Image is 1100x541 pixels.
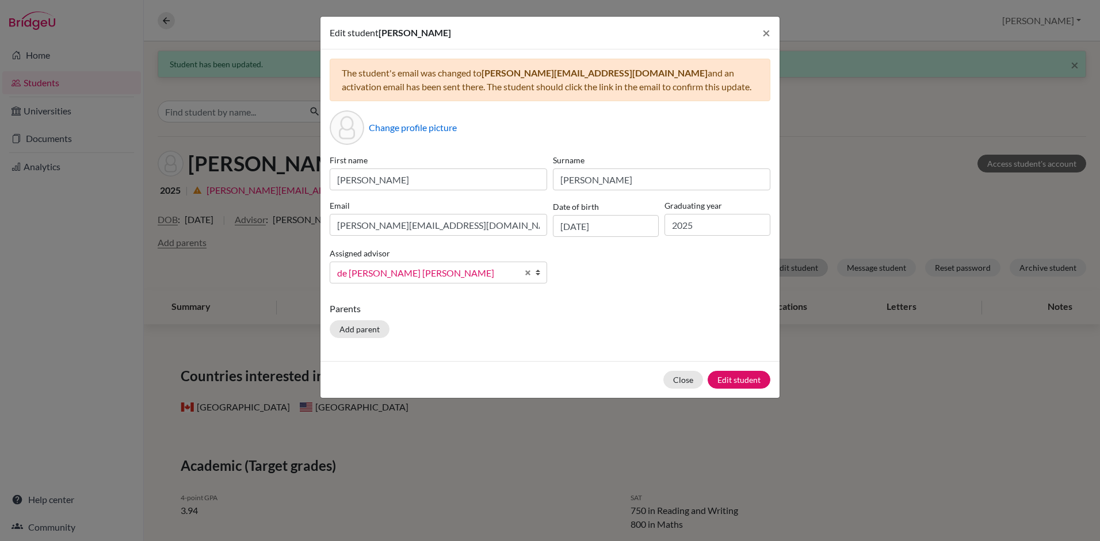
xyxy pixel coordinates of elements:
[664,199,770,212] label: Graduating year
[753,17,780,49] button: Close
[330,247,390,259] label: Assigned advisor
[553,215,659,237] input: dd/mm/yyyy
[330,27,379,38] span: Edit student
[330,59,770,101] div: The student's email was changed to and an activation email has been sent there. The student shoul...
[708,371,770,389] button: Edit student
[553,201,599,213] label: Date of birth
[553,154,770,166] label: Surname
[330,154,547,166] label: First name
[663,371,703,389] button: Close
[379,27,451,38] span: [PERSON_NAME]
[330,199,547,212] label: Email
[482,67,708,78] span: [PERSON_NAME][EMAIL_ADDRESS][DOMAIN_NAME]
[330,110,364,145] div: Profile picture
[330,302,770,316] p: Parents
[762,24,770,41] span: ×
[337,266,518,281] span: de [PERSON_NAME] [PERSON_NAME]
[330,320,389,338] button: Add parent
